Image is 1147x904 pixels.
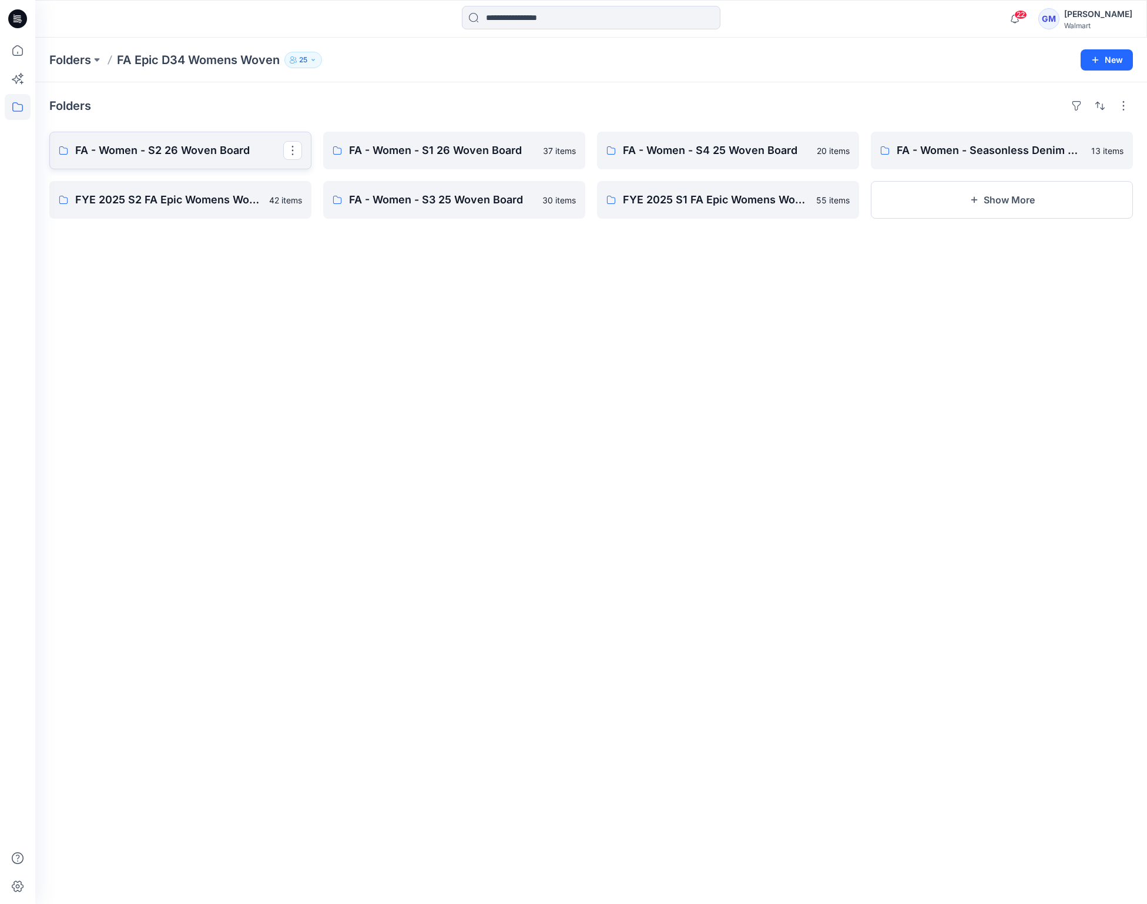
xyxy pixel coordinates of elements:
[49,99,91,113] h4: Folders
[597,181,859,219] a: FYE 2025 S1 FA Epic Womens Woven Board55 items
[1014,10,1027,19] span: 22
[1091,145,1123,157] p: 13 items
[623,192,809,208] p: FYE 2025 S1 FA Epic Womens Woven Board
[269,194,302,206] p: 42 items
[1064,7,1132,21] div: [PERSON_NAME]
[323,132,585,169] a: FA - Women - S1 26 Woven Board37 items
[871,181,1133,219] button: Show More
[349,142,536,159] p: FA - Women - S1 26 Woven Board
[75,142,283,159] p: FA - Women - S2 26 Woven Board
[897,142,1084,159] p: FA - Women - Seasonless Denim Board
[1064,21,1132,30] div: Walmart
[323,181,585,219] a: FA - Women - S3 25 Woven Board30 items
[1081,49,1133,71] button: New
[543,145,576,157] p: 37 items
[49,52,91,68] a: Folders
[49,181,311,219] a: FYE 2025 S2 FA Epic Womens Woven Board42 items
[623,142,810,159] p: FA - Women - S4 25 Woven Board
[816,194,850,206] p: 55 items
[284,52,322,68] button: 25
[597,132,859,169] a: FA - Women - S4 25 Woven Board20 items
[75,192,262,208] p: FYE 2025 S2 FA Epic Womens Woven Board
[1038,8,1059,29] div: GM
[817,145,850,157] p: 20 items
[542,194,576,206] p: 30 items
[349,192,535,208] p: FA - Women - S3 25 Woven Board
[871,132,1133,169] a: FA - Women - Seasonless Denim Board13 items
[49,132,311,169] a: FA - Women - S2 26 Woven Board
[299,53,307,66] p: 25
[117,52,280,68] p: FA Epic D34 Womens Woven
